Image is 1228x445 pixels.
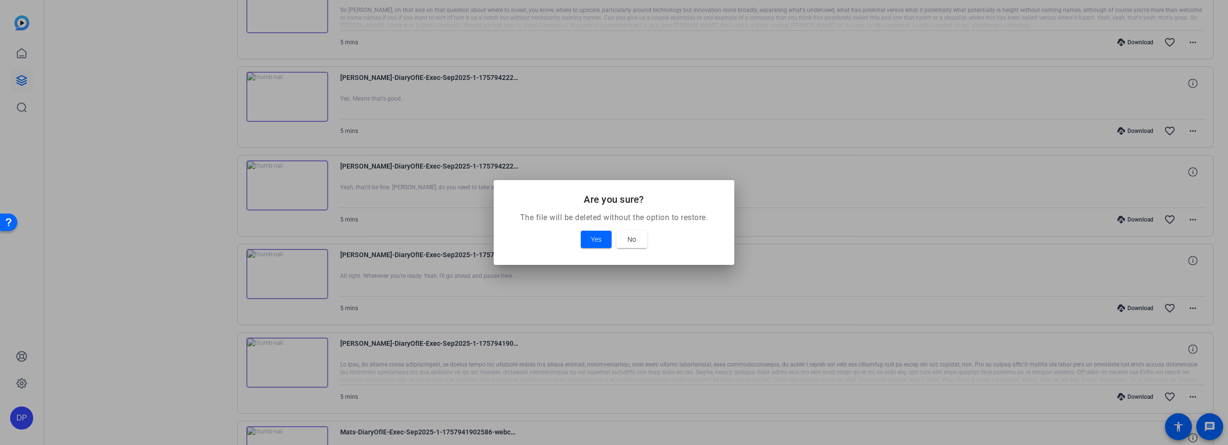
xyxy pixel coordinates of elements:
span: No [627,234,636,245]
span: Yes [591,234,601,245]
h2: Are you sure? [505,192,723,207]
button: Yes [581,231,612,248]
p: The file will be deleted without the option to restore. [505,212,723,223]
button: No [616,231,647,248]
